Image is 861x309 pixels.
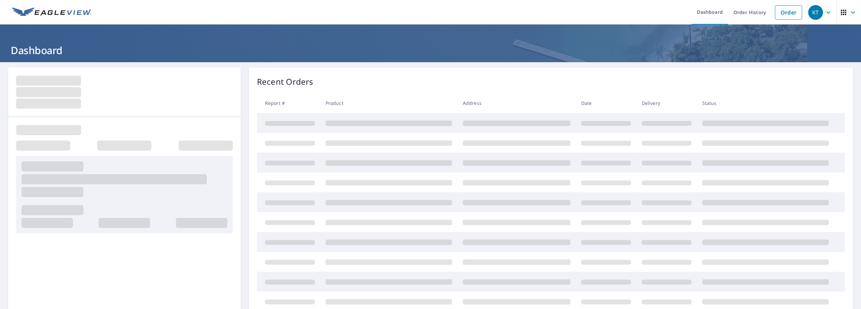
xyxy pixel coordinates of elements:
[257,93,320,113] th: Report #
[775,5,802,20] a: Order
[636,93,697,113] th: Delivery
[808,5,823,20] div: KT
[576,93,636,113] th: Date
[12,7,91,17] img: EV Logo
[457,93,576,113] th: Address
[257,76,313,88] p: Recent Orders
[320,93,457,113] th: Product
[8,43,853,57] h1: Dashboard
[697,93,834,113] th: Status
